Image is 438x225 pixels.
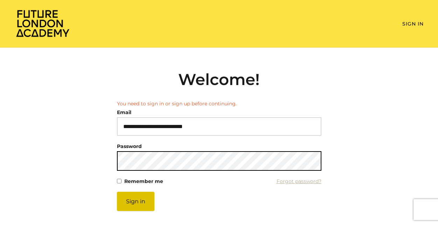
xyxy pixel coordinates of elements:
h2: Welcome! [117,70,321,89]
a: Forgot password? [277,176,321,186]
label: Remember me [124,176,163,186]
button: Sign in [117,192,154,211]
li: You need to sign in or sign up before continuing. [117,100,321,107]
img: Home Page [15,9,71,37]
label: Email [117,107,131,117]
label: Password [117,141,142,151]
a: Sign In [402,21,424,27]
